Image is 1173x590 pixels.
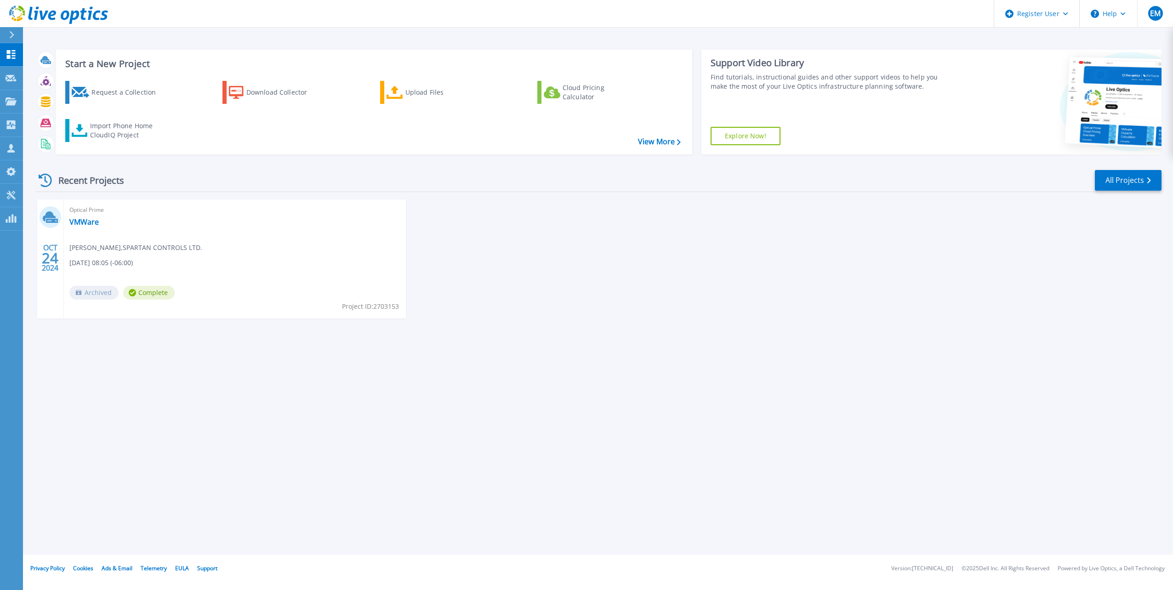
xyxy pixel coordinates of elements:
[1095,170,1162,191] a: All Projects
[537,81,640,104] a: Cloud Pricing Calculator
[69,217,99,227] a: VMWare
[69,243,202,253] span: [PERSON_NAME] , SPARTAN CONTROLS LTD.
[246,83,320,102] div: Download Collector
[123,286,175,300] span: Complete
[563,83,636,102] div: Cloud Pricing Calculator
[90,121,162,140] div: Import Phone Home CloudIQ Project
[711,127,780,145] a: Explore Now!
[222,81,325,104] a: Download Collector
[1150,10,1161,17] span: EM
[65,59,680,69] h3: Start a New Project
[1058,566,1165,572] li: Powered by Live Optics, a Dell Technology
[711,57,948,69] div: Support Video Library
[41,241,59,275] div: OCT 2024
[141,564,167,572] a: Telemetry
[197,564,217,572] a: Support
[35,169,137,192] div: Recent Projects
[891,566,953,572] li: Version: [TECHNICAL_ID]
[711,73,948,91] div: Find tutorials, instructional guides and other support videos to help you make the most of your L...
[405,83,479,102] div: Upload Files
[73,564,93,572] a: Cookies
[962,566,1049,572] li: © 2025 Dell Inc. All Rights Reserved
[638,137,681,146] a: View More
[102,564,132,572] a: Ads & Email
[65,81,168,104] a: Request a Collection
[69,258,133,268] span: [DATE] 08:05 (-06:00)
[69,205,400,215] span: Optical Prime
[175,564,189,572] a: EULA
[30,564,65,572] a: Privacy Policy
[42,254,58,262] span: 24
[342,301,399,312] span: Project ID: 2703153
[380,81,483,104] a: Upload Files
[91,83,165,102] div: Request a Collection
[69,286,119,300] span: Archived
